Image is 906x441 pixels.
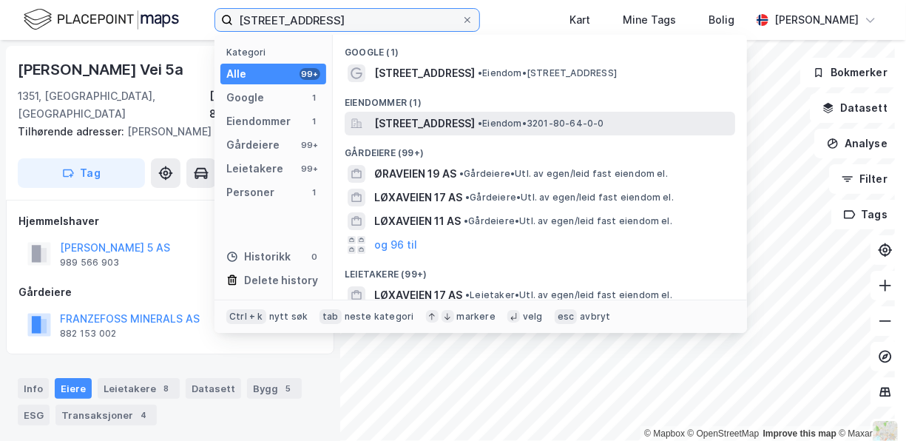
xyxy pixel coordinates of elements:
div: velg [523,311,543,323]
div: Eiere [55,378,92,399]
div: Leietakere [98,378,180,399]
div: 1351, [GEOGRAPHIC_DATA], [GEOGRAPHIC_DATA] [18,87,209,123]
div: Bolig [709,11,734,29]
div: Kart [569,11,590,29]
div: Leietakere (99+) [333,257,747,283]
div: ESG [18,405,50,425]
div: 1 [308,92,320,104]
div: [PERSON_NAME] Vei 5a [18,58,186,81]
div: 989 566 903 [60,257,119,269]
div: avbryt [580,311,610,323]
span: • [478,118,482,129]
div: 99+ [300,139,320,151]
button: Filter [829,164,900,194]
span: • [478,67,482,78]
div: Ctrl + k [226,309,266,324]
div: markere [457,311,496,323]
span: Gårdeiere • Utl. av egen/leid fast eiendom el. [465,192,674,203]
div: nytt søk [269,311,308,323]
div: Datasett [186,378,241,399]
div: Google [226,89,264,107]
div: Delete history [244,272,318,289]
div: Eiendommer (1) [333,85,747,112]
div: Transaksjoner [55,405,157,425]
div: 5 [281,381,296,396]
iframe: Chat Widget [832,370,906,441]
div: Gårdeiere [226,136,280,154]
div: Leietakere [226,160,283,178]
button: og 96 til [374,236,417,254]
div: neste kategori [345,311,414,323]
a: OpenStreetMap [688,428,760,439]
div: 99+ [300,68,320,80]
div: Historikk [226,248,291,266]
button: Tags [831,200,900,229]
div: [PERSON_NAME] Vei 5b [18,123,311,141]
div: 8 [159,381,174,396]
div: [PERSON_NAME] [774,11,859,29]
div: Kontrollprogram for chat [832,370,906,441]
div: 4 [136,408,151,423]
div: [GEOGRAPHIC_DATA], 80/55 [209,87,322,123]
button: Datasett [810,93,900,123]
div: 882 153 002 [60,328,116,340]
span: [STREET_ADDRESS] [374,64,475,82]
div: Bygg [247,378,302,399]
span: [STREET_ADDRESS] [374,115,475,132]
button: Bokmerker [800,58,900,87]
div: Gårdeiere [18,283,322,301]
span: LØXAVEIEN 17 AS [374,286,462,304]
div: Kategori [226,47,326,58]
img: logo.f888ab2527a4732fd821a326f86c7f29.svg [24,7,179,33]
div: esc [555,309,578,324]
input: Søk på adresse, matrikkel, gårdeiere, leietakere eller personer [233,9,462,31]
span: Leietaker • Utl. av egen/leid fast eiendom el. [465,289,672,301]
div: 1 [308,186,320,198]
span: Gårdeiere • Utl. av egen/leid fast eiendom el. [464,215,672,227]
div: Personer [226,184,274,201]
span: • [459,168,464,179]
div: tab [320,309,342,324]
span: LØXAVEIEN 11 AS [374,212,461,230]
div: Hjemmelshaver [18,212,322,230]
div: Gårdeiere (99+) [333,135,747,162]
span: LØXAVEIEN 17 AS [374,189,462,206]
span: Eiendom • [STREET_ADDRESS] [478,67,617,79]
div: Google (1) [333,35,747,61]
button: Tag [18,158,145,188]
span: • [464,215,468,226]
div: Alle [226,65,246,83]
span: Eiendom • 3201-80-64-0-0 [478,118,604,129]
span: Tilhørende adresser: [18,125,127,138]
a: Mapbox [644,428,685,439]
button: Analyse [814,129,900,158]
div: 99+ [300,163,320,175]
div: Eiendommer [226,112,291,130]
span: • [465,289,470,300]
div: 1 [308,115,320,127]
a: Improve this map [763,428,836,439]
div: 0 [308,251,320,263]
span: ØRAVEIEN 19 AS [374,165,456,183]
span: Gårdeiere • Utl. av egen/leid fast eiendom el. [459,168,668,180]
div: Info [18,378,49,399]
div: Mine Tags [623,11,676,29]
span: • [465,192,470,203]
